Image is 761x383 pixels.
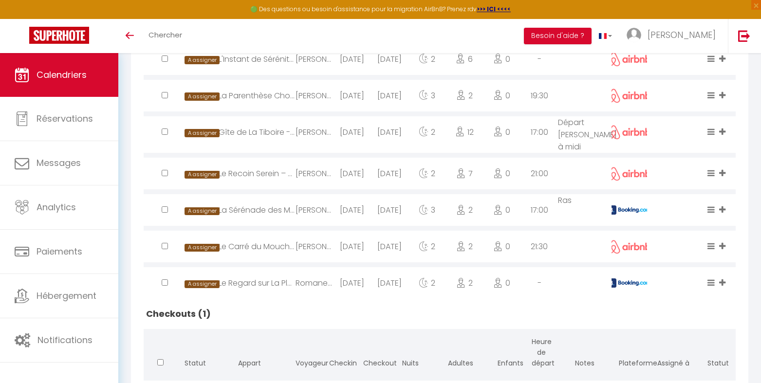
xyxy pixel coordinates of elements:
[371,231,408,262] div: [DATE]
[333,158,371,189] div: [DATE]
[408,158,445,189] div: 2
[185,358,206,368] span: Statut
[408,231,445,262] div: 2
[524,329,558,378] th: Heure de départ
[607,167,651,181] img: airbnb2.png
[520,43,558,75] div: -
[37,334,93,346] span: Notifications
[477,5,511,13] a: >>> ICI <<<<
[296,43,333,75] div: [PERSON_NAME] [PERSON_NAME]
[144,299,736,329] h2: Checkouts (1)
[185,129,220,137] span: A assigner
[483,231,520,262] div: 0
[490,329,524,378] th: Enfants
[520,231,558,262] div: 21:30
[520,80,558,111] div: 19:30
[520,158,558,189] div: 21:00
[445,80,483,111] div: 2
[37,290,96,302] span: Hébergement
[558,192,611,228] td: Ras
[219,267,296,299] div: Le Regard sur La Place – [PERSON_NAME] et [GEOGRAPHIC_DATA]
[445,231,483,262] div: 2
[371,194,408,226] div: [DATE]
[524,28,592,44] button: Besoin d'aide ?
[445,267,483,299] div: 2
[219,43,296,75] div: L'Instant de Sérénité – Panorama et Style
[185,280,220,289] span: A assigner
[408,116,445,148] div: 2
[371,116,408,148] div: [DATE]
[483,267,520,299] div: 0
[322,329,356,378] th: Checkin
[408,43,445,75] div: 2
[296,158,333,189] div: [PERSON_NAME]
[607,89,651,103] img: airbnb2.png
[445,43,483,75] div: 6
[185,171,220,179] span: A assigner
[37,157,81,169] span: Messages
[612,329,647,378] th: Plateforme
[219,80,296,111] div: La Parenthèse Choletaise - Sérénité en [GEOGRAPHIC_DATA]
[296,194,333,226] div: [PERSON_NAME]
[371,80,408,111] div: [DATE]
[185,207,220,216] span: A assigner
[700,329,736,378] th: Statut
[483,43,520,75] div: 0
[408,194,445,226] div: 3
[607,205,651,215] img: booking2.png
[371,43,408,75] div: [DATE]
[333,43,371,75] div: [DATE]
[445,194,483,226] div: 2
[333,267,371,299] div: [DATE]
[483,80,520,111] div: 0
[185,244,220,252] span: A assigner
[520,116,558,148] div: 17:00
[431,329,491,378] th: Adultes
[607,278,651,288] img: booking2.png
[148,30,182,40] span: Chercher
[371,158,408,189] div: [DATE]
[558,114,611,155] td: Départ [PERSON_NAME] à midi
[296,267,333,299] div: Romane Prenveille
[607,52,651,66] img: airbnb2.png
[296,80,333,111] div: [PERSON_NAME]
[37,112,93,125] span: Réservations
[520,267,558,299] div: -
[607,125,651,139] img: airbnb2.png
[558,329,611,378] th: Notes
[333,231,371,262] div: [DATE]
[333,80,371,111] div: [DATE]
[333,116,371,148] div: [DATE]
[390,329,431,378] th: Nuits
[238,358,261,368] span: Appart
[738,30,750,42] img: logout
[37,245,82,257] span: Paiements
[483,158,520,189] div: 0
[185,56,220,64] span: A assigner
[408,267,445,299] div: 2
[333,194,371,226] div: [DATE]
[408,80,445,111] div: 3
[607,240,651,254] img: airbnb2.png
[219,231,296,262] div: Le Carré du Mouchoir - Authentique et Fonctionnel
[219,116,296,148] div: Gîte de La Tiboire - [GEOGRAPHIC_DATA] et de Jeux
[185,92,220,101] span: A assigner
[141,19,189,53] a: Chercher
[356,329,390,378] th: Checkout
[520,194,558,226] div: 17:00
[219,194,296,226] div: La Sérénade des Mauges : Charme, Nature, Détente
[219,158,296,189] div: Le Recoin Serein – Charme & Modernité
[445,116,483,148] div: 12
[296,116,333,148] div: [PERSON_NAME]
[29,27,89,44] img: Super Booking
[371,267,408,299] div: [DATE]
[483,194,520,226] div: 0
[648,29,716,41] span: [PERSON_NAME]
[445,158,483,189] div: 7
[288,329,322,378] th: Voyageur
[627,28,641,42] img: ...
[37,69,87,81] span: Calendriers
[296,231,333,262] div: [PERSON_NAME]
[647,329,700,378] th: Assigné à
